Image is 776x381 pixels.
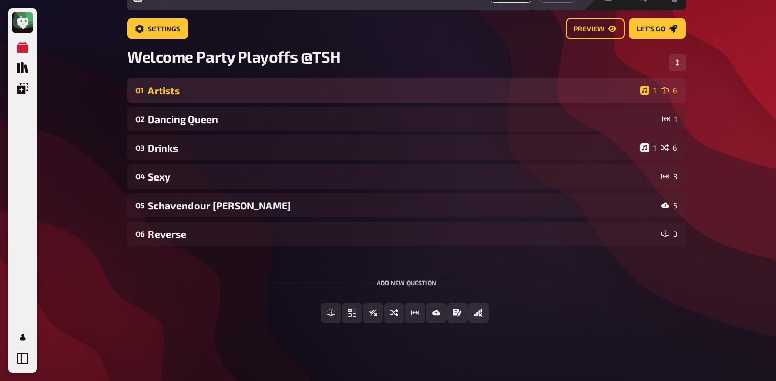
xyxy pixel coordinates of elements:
div: Add new question [267,263,546,294]
div: 3 [661,230,677,238]
a: Settings [127,18,188,39]
div: 04 [135,172,144,181]
div: Sexy [148,171,657,183]
a: Quiz Library [12,57,33,78]
div: 06 [135,229,144,238]
button: Image Answer [426,303,447,323]
button: Prose (Long text) [447,303,468,323]
button: True / False [363,303,383,323]
div: 01 [135,86,144,95]
button: Sorting Question [384,303,404,323]
span: Preview [574,26,604,33]
div: Drinks [148,142,636,154]
a: My Account [12,327,33,348]
span: Settings [148,26,180,33]
a: Overlays [12,78,33,98]
div: 1 [640,143,656,152]
div: 03 [135,143,144,152]
div: 02 [135,114,144,124]
div: 6 [661,86,677,95]
div: 3 [661,172,677,181]
div: 05 [135,200,144,210]
div: Schavendour [PERSON_NAME] [148,199,657,211]
span: Welcome Party Playoffs @TSH [127,47,341,66]
div: 5 [661,201,677,209]
div: 6 [661,143,677,152]
a: My Quizzes [12,37,33,57]
button: Estimation Question [405,303,425,323]
button: Offline Question [468,303,489,323]
button: Change Order [669,54,686,71]
button: Free Text Input [321,303,341,323]
a: Preview [566,18,625,39]
div: Artists [148,85,636,96]
div: 1 [640,86,656,95]
span: Let's go [637,26,665,33]
div: Reverse [148,228,657,240]
a: Let's go [629,18,686,39]
div: 1 [662,115,677,123]
button: Multiple Choice [342,303,362,323]
div: Dancing Queen [148,113,658,125]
